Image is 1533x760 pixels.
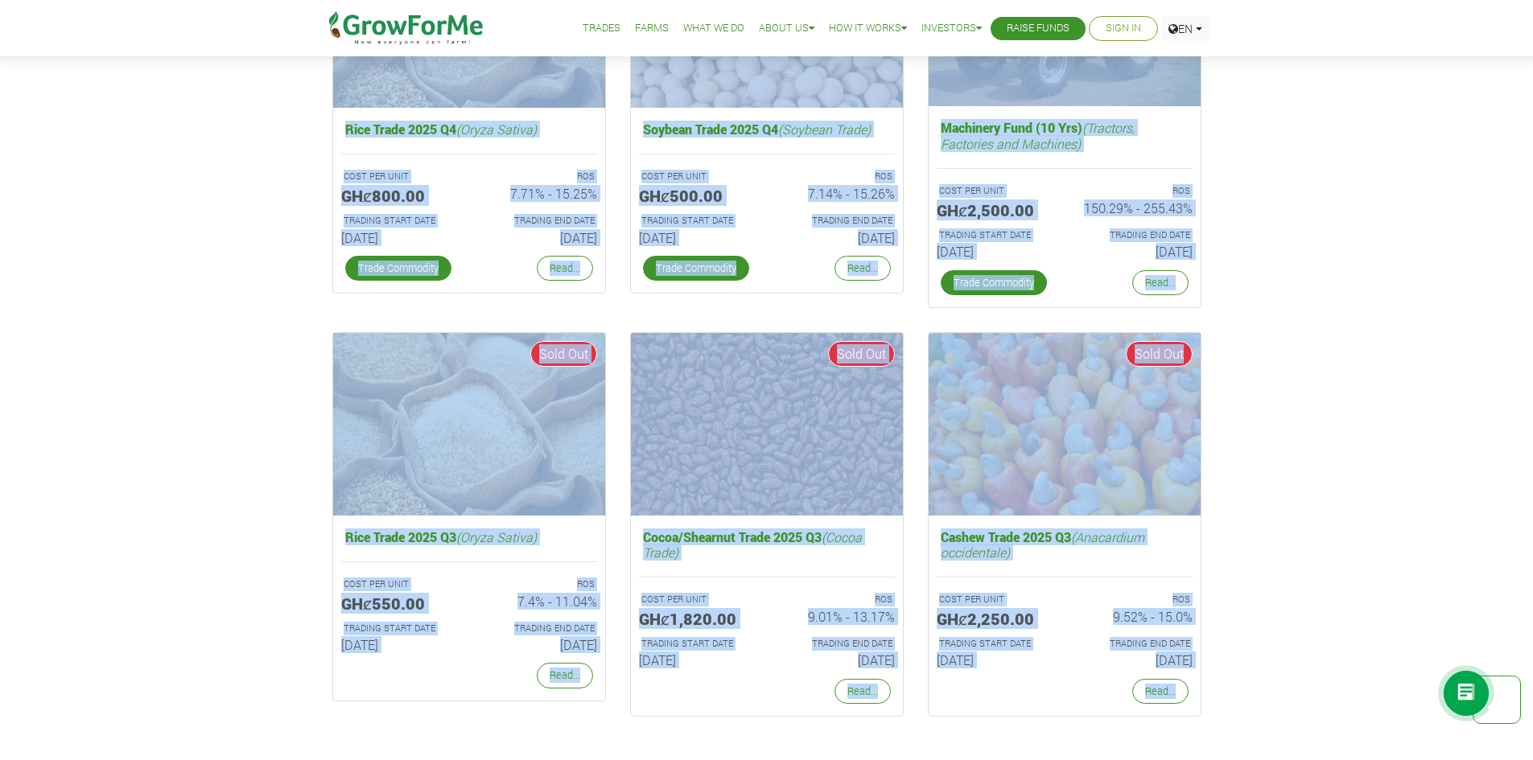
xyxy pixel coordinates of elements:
[456,528,537,545] i: (Oryza Sativa)
[1126,341,1193,367] span: Sold Out
[537,256,593,281] a: Read...
[631,333,903,516] img: growforme image
[456,121,537,138] i: (Oryza Sativa)
[345,256,451,281] a: Trade Commodity
[937,116,1193,154] h5: Machinery Fund (10 Yrs)
[937,200,1053,220] h5: GHȼ2,500.00
[937,525,1193,564] h5: Cashew Trade 2025 Q3
[641,214,752,228] p: Estimated Trading Start Date
[1132,270,1189,295] a: Read...
[779,609,895,624] h6: 9.01% - 13.17%
[778,121,871,138] i: (Soybean Trade)
[937,652,1053,668] h6: [DATE]
[639,609,755,628] h5: GHȼ1,820.00
[481,230,597,245] h6: [DATE]
[583,20,620,37] a: Trades
[937,244,1053,259] h6: [DATE]
[1077,244,1193,259] h6: [DATE]
[341,230,457,245] h6: [DATE]
[341,186,457,205] h5: GHȼ800.00
[1106,20,1141,37] a: Sign In
[1079,184,1190,198] p: ROS
[941,119,1135,151] i: (Tractors, Factories and Machines)
[537,663,593,688] a: Read...
[829,20,907,37] a: How it Works
[1079,637,1190,651] p: Estimated Trading End Date
[344,170,455,183] p: COST PER UNIT
[641,637,752,651] p: Estimated Trading Start Date
[639,117,895,141] h5: Soybean Trade 2025 Q4
[484,577,595,591] p: ROS
[530,341,597,367] span: Sold Out
[341,525,597,548] h5: Rice Trade 2025 Q3
[1007,20,1069,37] a: Raise Funds
[939,184,1050,198] p: COST PER UNIT
[937,609,1053,628] h5: GHȼ2,250.00
[641,593,752,606] p: COST PER UNIT
[683,20,744,37] a: What We Do
[1077,200,1193,216] h6: 150.29% - 255.43%
[939,593,1050,606] p: COST PER UNIT
[484,170,595,183] p: ROS
[333,333,605,516] img: growforme image
[341,594,457,613] h5: GHȼ550.00
[781,170,892,183] p: ROS
[834,256,891,281] a: Read...
[759,20,814,37] a: About Us
[941,270,1047,295] a: Trade Commodity
[1161,16,1210,41] a: EN
[484,622,595,635] p: Estimated Trading End Date
[641,170,752,183] p: COST PER UNIT
[939,228,1050,242] p: Estimated Trading Start Date
[779,652,895,668] h6: [DATE]
[481,637,597,652] h6: [DATE]
[781,637,892,651] p: Estimated Trading End Date
[639,230,755,245] h6: [DATE]
[639,652,755,668] h6: [DATE]
[341,637,457,652] h6: [DATE]
[481,186,597,201] h6: 7.71% - 15.25%
[1132,679,1189,704] a: Read...
[639,186,755,205] h5: GHȼ500.00
[781,214,892,228] p: Estimated Trading End Date
[344,577,455,591] p: COST PER UNIT
[639,525,895,564] h5: Cocoa/Shearnut Trade 2025 Q3
[939,637,1050,651] p: Estimated Trading Start Date
[484,214,595,228] p: Estimated Trading End Date
[1079,593,1190,606] p: ROS
[929,333,1201,516] img: growforme image
[344,214,455,228] p: Estimated Trading Start Date
[941,528,1144,561] i: (Anacardium occidentale)
[779,230,895,245] h6: [DATE]
[834,679,891,704] a: Read...
[344,622,455,635] p: Estimated Trading Start Date
[781,593,892,606] p: ROS
[643,528,862,561] i: (Cocoa Trade)
[1079,228,1190,242] p: Estimated Trading End Date
[643,256,749,281] a: Trade Commodity
[779,186,895,201] h6: 7.14% - 15.26%
[635,20,669,37] a: Farms
[481,594,597,609] h6: 7.4% - 11.04%
[341,117,597,141] h5: Rice Trade 2025 Q4
[828,341,895,367] span: Sold Out
[1077,609,1193,624] h6: 9.52% - 15.0%
[921,20,982,37] a: Investors
[1077,652,1193,668] h6: [DATE]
